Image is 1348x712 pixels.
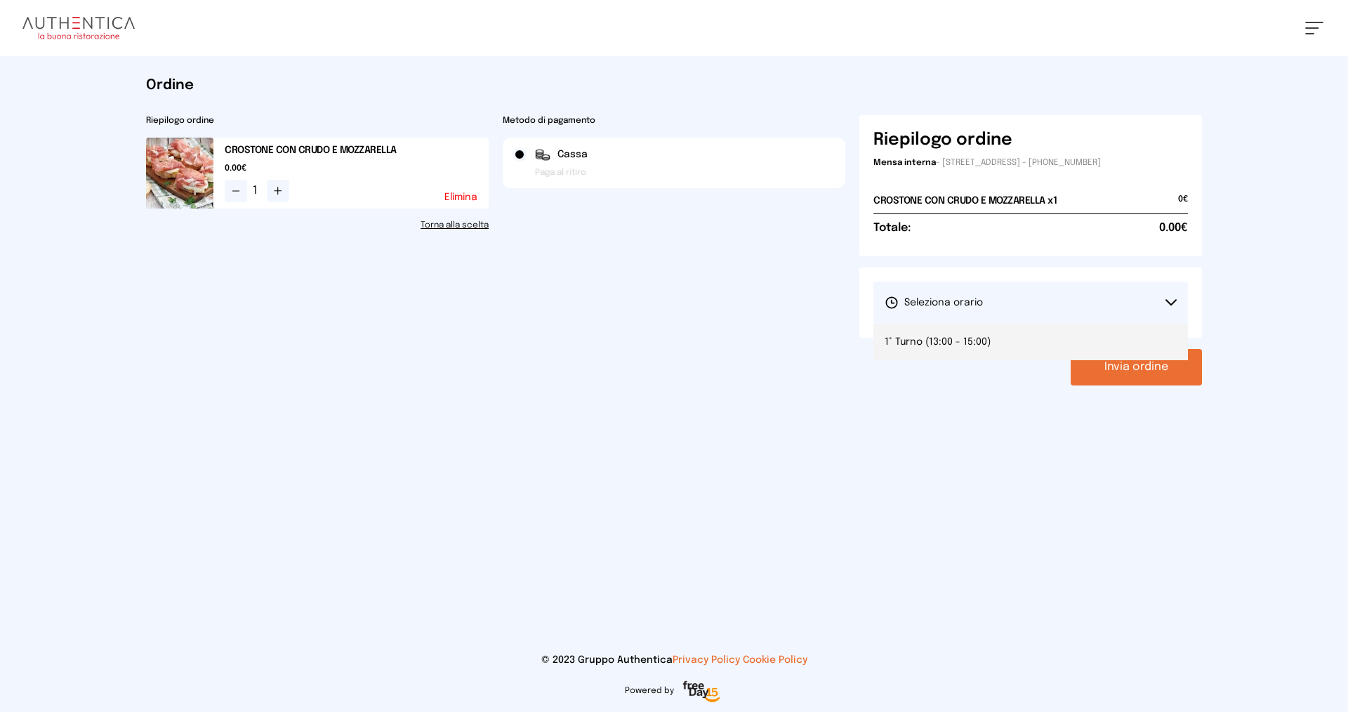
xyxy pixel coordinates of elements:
[743,655,807,665] a: Cookie Policy
[1071,349,1202,385] button: Invia ordine
[885,335,991,349] span: 1° Turno (13:00 - 15:00)
[625,685,674,697] span: Powered by
[22,653,1326,667] p: © 2023 Gruppo Authentica
[680,678,724,706] img: logo-freeday.3e08031.png
[673,655,740,665] a: Privacy Policy
[885,296,983,310] span: Seleziona orario
[873,282,1188,324] button: Seleziona orario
